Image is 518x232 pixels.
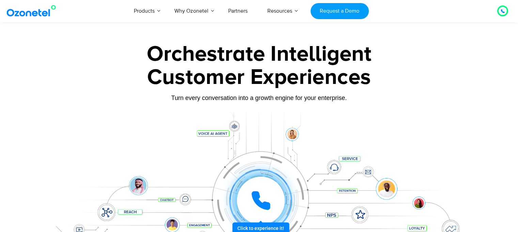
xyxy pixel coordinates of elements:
[46,43,472,65] div: Orchestrate Intelligent
[311,3,369,19] a: Request a Demo
[46,61,472,94] div: Customer Experiences
[46,94,472,102] div: Turn every conversation into a growth engine for your enterprise.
